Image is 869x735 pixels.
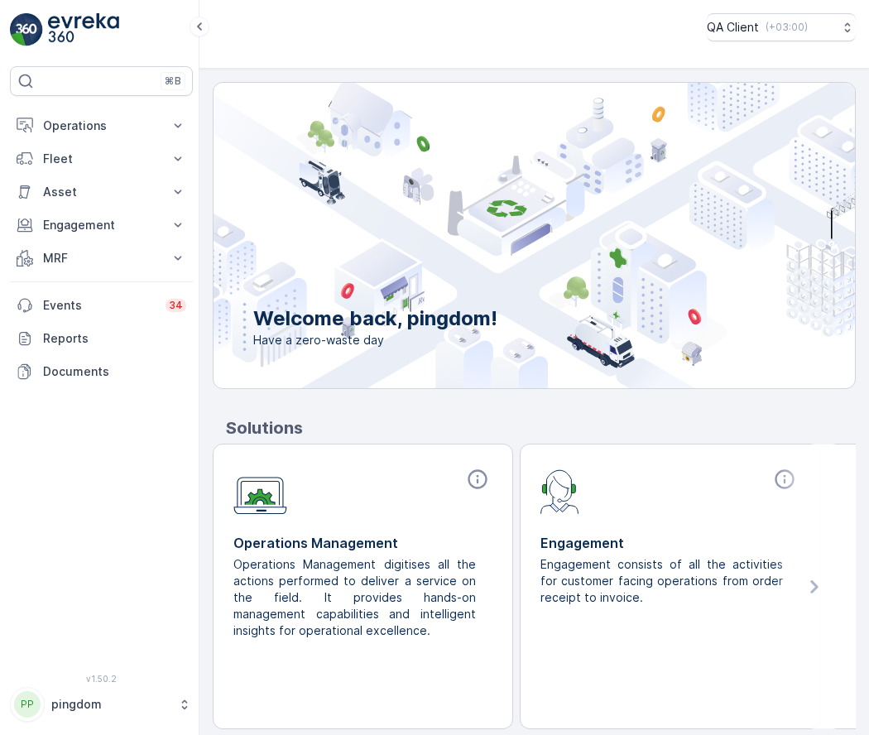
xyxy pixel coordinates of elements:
img: module-icon [540,468,579,514]
p: Welcome back, pingdom! [253,305,497,332]
button: Engagement [10,209,193,242]
button: QA Client(+03:00) [707,13,856,41]
p: ⌘B [165,74,181,88]
button: Fleet [10,142,193,175]
p: Documents [43,363,186,380]
a: Events34 [10,289,193,322]
p: Fleet [43,151,160,167]
span: v 1.50.2 [10,674,193,684]
p: 34 [169,299,183,312]
img: logo_light-DOdMpM7g.png [48,13,119,46]
div: PP [14,691,41,718]
p: Operations Management [233,533,492,553]
button: PPpingdom [10,687,193,722]
a: Reports [10,322,193,355]
p: Asset [43,184,160,200]
p: Reports [43,330,186,347]
p: Solutions [226,416,856,440]
p: Engagement [43,217,160,233]
span: Have a zero-waste day [253,332,497,348]
p: MRF [43,250,160,267]
p: ( +03:00 ) [766,21,808,34]
a: Documents [10,355,193,388]
p: Events [43,297,156,314]
p: Engagement consists of all the activities for customer facing operations from order receipt to in... [540,556,786,606]
button: MRF [10,242,193,275]
button: Asset [10,175,193,209]
p: pingdom [51,696,170,713]
img: logo [10,13,43,46]
img: city illustration [139,83,855,388]
img: module-icon [233,468,287,515]
p: Operations Management digitises all the actions performed to deliver a service on the field. It p... [233,556,479,639]
p: QA Client [707,19,759,36]
button: Operations [10,109,193,142]
p: Engagement [540,533,799,553]
p: Operations [43,118,160,134]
